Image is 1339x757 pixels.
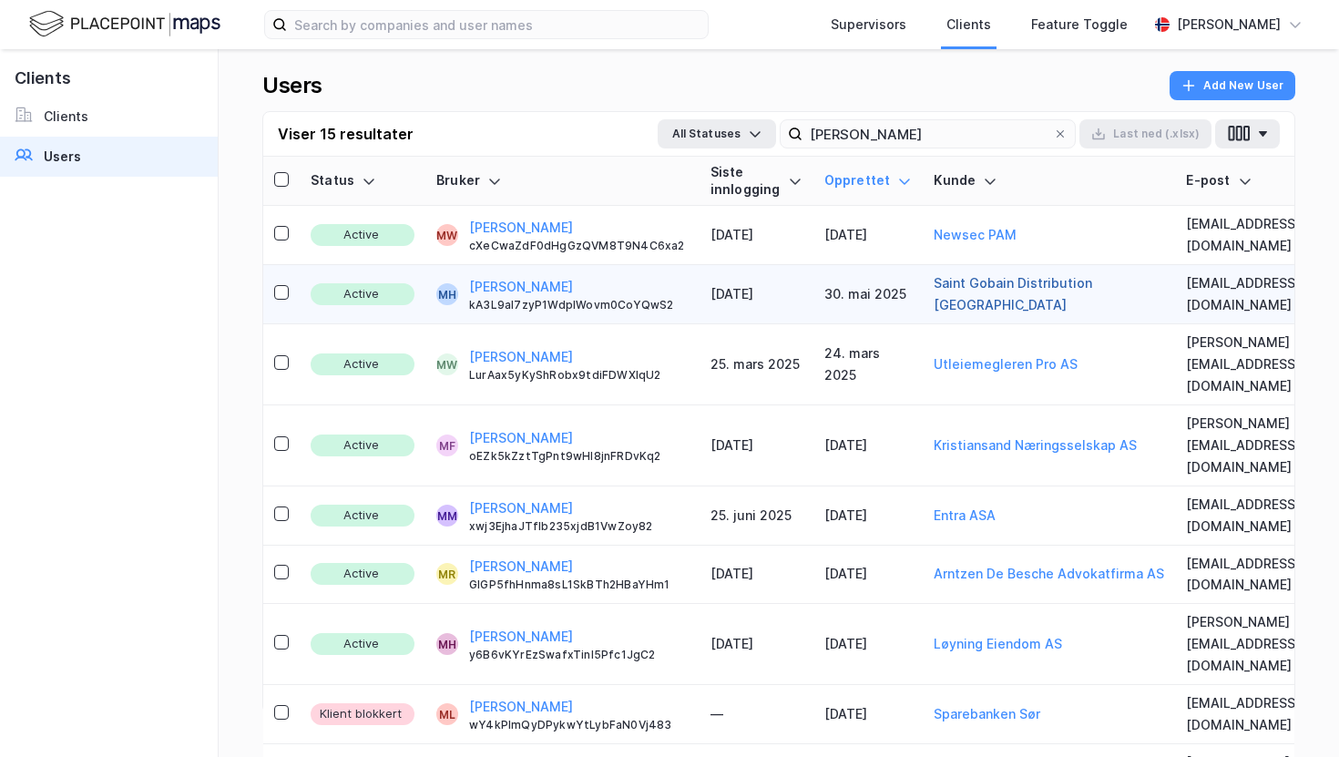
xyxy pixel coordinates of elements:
button: [PERSON_NAME] [469,276,573,298]
div: MW [436,224,457,246]
td: 25. mars 2025 [700,324,813,405]
div: oEZk5kZztTgPnt9wHI8jnFRDvKq2 [469,449,689,464]
button: Kristiansand Næringsselskap AS [934,435,1137,456]
td: [DATE] [700,604,813,685]
button: Løyning Eiendom AS [934,633,1062,655]
td: [EMAIL_ADDRESS][DOMAIN_NAME] [1175,546,1311,605]
div: y6B6vKYrEzSwafxTinl5Pfc1JgC2 [469,648,689,662]
button: [PERSON_NAME] [469,427,573,449]
button: [PERSON_NAME] [469,346,573,368]
button: [PERSON_NAME] [469,217,573,239]
td: [PERSON_NAME][EMAIL_ADDRESS][DOMAIN_NAME] [1175,604,1311,685]
div: Supervisors [831,14,906,36]
div: kA3L9al7zyP1WdpIWovm0CoYQwS2 [469,298,689,312]
button: Utleiemegleren Pro AS [934,353,1078,375]
div: MM [437,505,457,527]
button: Sparebanken Sør [934,703,1040,725]
td: [DATE] [700,206,813,265]
td: [EMAIL_ADDRESS][DOMAIN_NAME] [1175,206,1311,265]
td: [EMAIL_ADDRESS][DOMAIN_NAME] [1175,685,1311,744]
div: Bruker [436,172,689,189]
td: [EMAIL_ADDRESS][DOMAIN_NAME] [1175,265,1311,324]
td: [EMAIL_ADDRESS][DOMAIN_NAME] [1175,486,1311,546]
td: [DATE] [813,685,924,744]
div: xwj3EjhaJTfIb235xjdB1VwZoy82 [469,519,689,534]
div: ML [439,703,455,725]
td: [DATE] [813,405,924,486]
button: Saint Gobain Distribution [GEOGRAPHIC_DATA] [934,272,1164,316]
div: Viser 15 resultater [278,123,414,145]
td: [DATE] [813,546,924,605]
div: MR [438,563,455,585]
input: Search by companies and user names [287,11,708,38]
div: Feature Toggle [1031,14,1128,36]
button: [PERSON_NAME] [469,696,573,718]
td: 30. mai 2025 [813,265,924,324]
input: Search user by name, email or client [802,120,1053,148]
button: [PERSON_NAME] [469,556,573,578]
div: MF [439,435,455,456]
div: Opprettet [824,172,913,189]
td: [DATE] [700,546,813,605]
td: [PERSON_NAME][EMAIL_ADDRESS][DOMAIN_NAME] [1175,405,1311,486]
div: Users [262,71,322,100]
td: [DATE] [813,486,924,546]
div: cXeCwaZdF0dHgGzQVM8T9N4C6xa2 [469,239,689,253]
td: [DATE] [700,265,813,324]
div: [PERSON_NAME] [1177,14,1281,36]
div: MW [436,353,457,375]
button: Newsec PAM [934,224,1017,246]
div: Clients [946,14,991,36]
td: 25. juni 2025 [700,486,813,546]
button: Add New User [1170,71,1295,100]
div: Clients [44,106,88,128]
div: Status [311,172,414,189]
iframe: Chat Widget [1248,670,1339,757]
td: — [700,685,813,744]
div: GlGP5fhHnma8sL1SkBTh2HBaYHm1 [469,578,689,592]
td: [DATE] [700,405,813,486]
td: [DATE] [813,604,924,685]
div: Kontrollprogram for chat [1248,670,1339,757]
button: All Statuses [658,119,776,148]
button: Arntzen De Besche Advokatfirma AS [934,563,1164,585]
div: MH [438,283,456,305]
div: E-post [1186,172,1300,189]
button: [PERSON_NAME] [469,497,573,519]
div: LurAax5yKyShRobx9tdiFDWXIqU2 [469,368,689,383]
td: [DATE] [813,206,924,265]
div: wY4kPlmQyDPykwYtLybFaN0Vj483 [469,718,689,732]
button: Entra ASA [934,505,996,527]
div: Users [44,146,81,168]
img: logo.f888ab2527a4732fd821a326f86c7f29.svg [29,8,220,40]
div: Kunde [934,172,1164,189]
td: [PERSON_NAME][EMAIL_ADDRESS][DOMAIN_NAME] [1175,324,1311,405]
div: Siste innlogging [710,164,802,198]
td: 24. mars 2025 [813,324,924,405]
button: [PERSON_NAME] [469,626,573,648]
div: MH [438,633,456,655]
